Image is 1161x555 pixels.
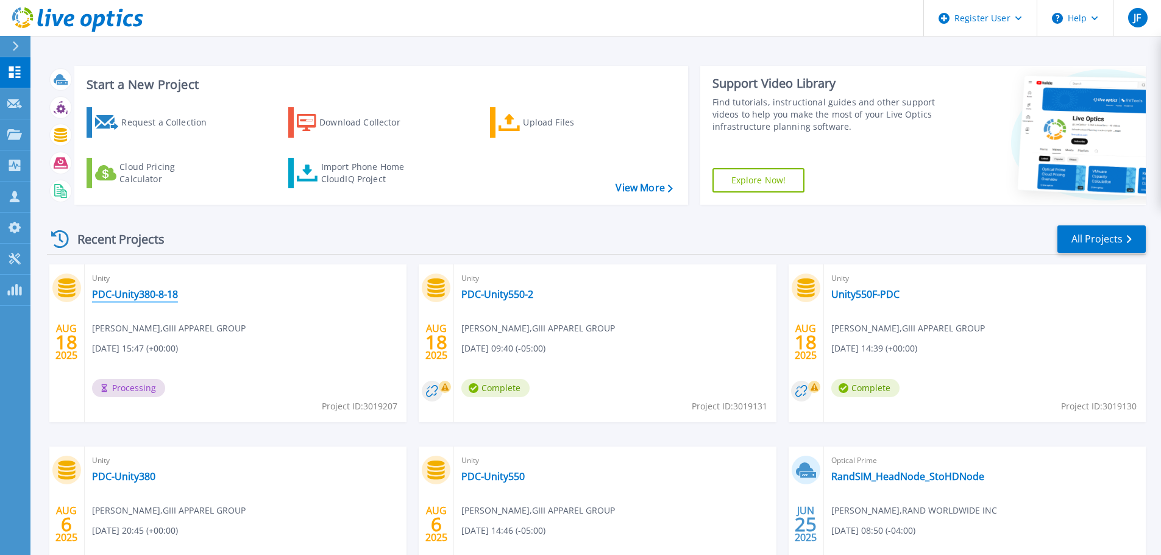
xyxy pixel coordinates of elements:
span: Processing [92,379,165,397]
a: RandSIM_HeadNode_StoHDNode [831,470,984,483]
span: 18 [425,337,447,347]
span: [PERSON_NAME] , RAND WORLDWIDE INC [831,504,997,517]
a: Upload Files [490,107,626,138]
span: [DATE] 09:40 (-05:00) [461,342,545,355]
span: Unity [92,272,399,285]
div: Request a Collection [121,110,219,135]
div: JUN 2025 [794,502,817,546]
span: [PERSON_NAME] , GIII APPAREL GROUP [831,322,985,335]
span: [DATE] 08:50 (-04:00) [831,524,915,537]
div: Download Collector [319,110,417,135]
div: Find tutorials, instructional guides and other support videos to help you make the most of your L... [712,96,940,133]
a: Cloud Pricing Calculator [87,158,222,188]
div: AUG 2025 [55,320,78,364]
span: [PERSON_NAME] , GIII APPAREL GROUP [92,322,246,335]
span: [PERSON_NAME] , GIII APPAREL GROUP [461,504,615,517]
a: View More [616,182,672,194]
span: [DATE] 14:39 (+00:00) [831,342,917,355]
div: AUG 2025 [794,320,817,364]
div: AUG 2025 [55,502,78,546]
span: 18 [795,337,817,347]
span: [PERSON_NAME] , GIII APPAREL GROUP [461,322,615,335]
span: Unity [461,272,769,285]
span: [DATE] 20:45 (+00:00) [92,524,178,537]
span: [DATE] 15:47 (+00:00) [92,342,178,355]
a: PDC-Unity380 [92,470,155,483]
span: Complete [831,379,900,397]
h3: Start a New Project [87,78,672,91]
div: Cloud Pricing Calculator [119,161,217,185]
div: Support Video Library [712,76,940,91]
span: Unity [461,454,769,467]
span: 6 [431,519,442,529]
div: Recent Projects [47,224,181,254]
div: Upload Files [523,110,620,135]
a: PDC-Unity550 [461,470,525,483]
span: 25 [795,519,817,529]
div: AUG 2025 [425,320,448,364]
span: JF [1134,13,1141,23]
span: Complete [461,379,530,397]
a: Explore Now! [712,168,805,193]
span: Project ID: 3019207 [322,400,397,413]
span: Project ID: 3019130 [1061,400,1137,413]
a: Download Collector [288,107,424,138]
span: Unity [831,272,1138,285]
span: [PERSON_NAME] , GIII APPAREL GROUP [92,504,246,517]
span: Unity [92,454,399,467]
a: Request a Collection [87,107,222,138]
div: AUG 2025 [425,502,448,546]
a: PDC-Unity380-8-18 [92,288,178,300]
span: Optical Prime [831,454,1138,467]
span: [DATE] 14:46 (-05:00) [461,524,545,537]
a: All Projects [1057,225,1146,253]
span: Project ID: 3019131 [692,400,767,413]
a: Unity550F-PDC [831,288,900,300]
span: 6 [61,519,72,529]
div: Import Phone Home CloudIQ Project [321,161,416,185]
a: PDC-Unity550-2 [461,288,533,300]
span: 18 [55,337,77,347]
